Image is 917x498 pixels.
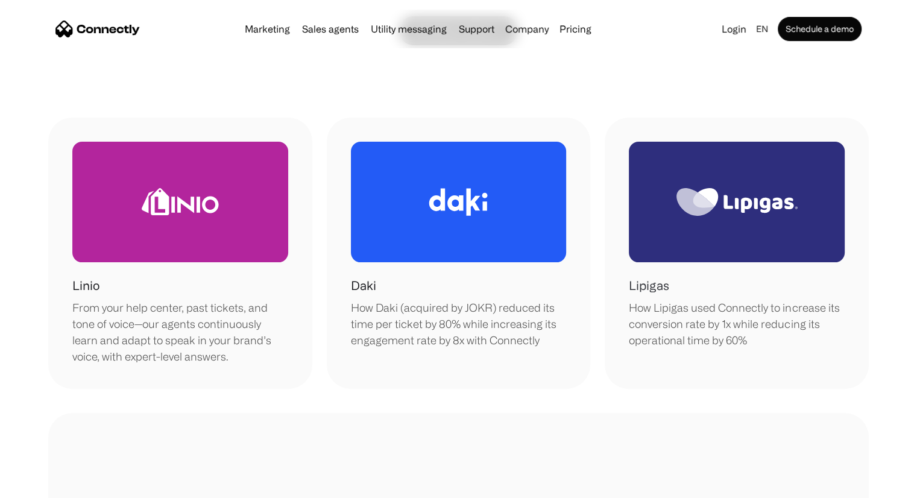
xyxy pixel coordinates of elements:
h1: Daki [351,277,376,295]
a: home [55,20,140,38]
div: From your help center, past tickets, and tone of voice—our agents continuously learn and adapt to... [72,300,288,365]
div: How Daki (acquired by JOKR) reduced its time per ticket by 80% while increasing its engagement ra... [351,300,567,348]
a: Support [454,24,499,34]
img: Linio Logo [142,188,219,215]
a: Login [717,20,751,37]
div: How Lipigas used Connectly to increase its conversion rate by 1x while reducing its operational t... [629,300,845,348]
a: Daki LogoDakiHow Daki (acquired by JOKR) reduced its time per ticket by 80% while increasing its ... [327,118,591,389]
div: en [751,20,775,37]
ul: Language list [24,477,72,494]
a: Utility messaging [366,24,452,34]
h1: Lipigas [629,277,669,295]
div: Company [502,20,552,37]
a: Linio LogoLinioFrom your help center, past tickets, and tone of voice—our agents continuously lea... [48,118,312,389]
h1: Linio [72,277,99,295]
a: Schedule a demo [778,17,862,41]
div: Company [505,20,549,37]
a: Sales agents [297,24,364,34]
img: Daki Logo [429,188,488,216]
aside: Language selected: English [12,476,72,494]
a: Pricing [555,24,596,34]
div: en [756,20,768,37]
a: LipigasHow Lipigas used Connectly to increase its conversion rate by 1x while reducing its operat... [605,118,869,389]
a: Marketing [240,24,295,34]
